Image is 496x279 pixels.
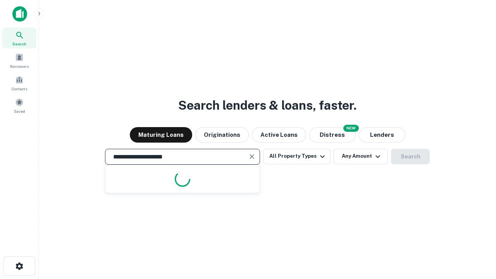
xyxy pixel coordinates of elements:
img: capitalize-icon.png [12,6,27,22]
span: Borrowers [10,63,29,69]
a: Search [2,28,36,48]
button: Maturing Loans [130,127,192,143]
button: Lenders [359,127,405,143]
button: All Property Types [263,149,331,164]
button: Active Loans [252,127,306,143]
button: Clear [246,151,257,162]
span: Contacts [12,86,27,92]
span: Search [12,41,26,47]
a: Saved [2,95,36,116]
a: Borrowers [2,50,36,71]
span: Saved [14,108,25,114]
a: Contacts [2,72,36,93]
button: Search distressed loans with lien and other non-mortgage details. [309,127,356,143]
h3: Search lenders & loans, faster. [178,96,356,115]
button: Any Amount [334,149,388,164]
iframe: Chat Widget [457,217,496,254]
div: NEW [343,125,359,132]
button: Originations [195,127,249,143]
